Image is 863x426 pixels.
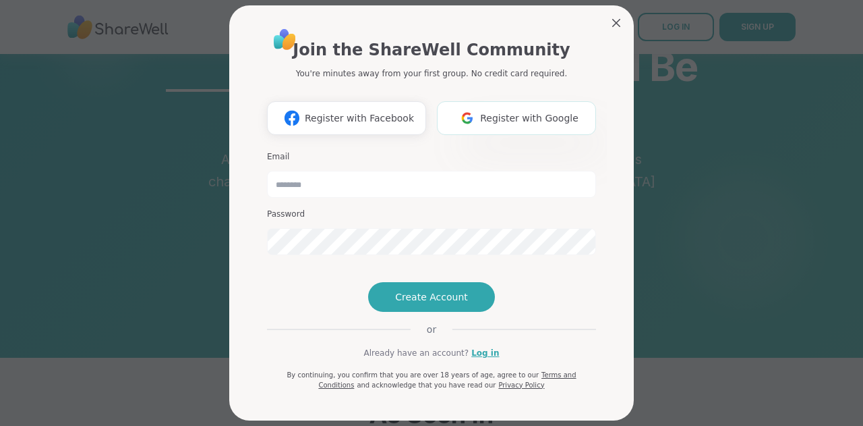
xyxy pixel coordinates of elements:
span: Register with Google [480,111,578,126]
button: Register with Facebook [267,101,426,135]
h3: Password [267,209,596,220]
a: Log in [471,347,499,359]
span: Already have an account? [363,347,469,359]
img: ShareWell Logomark [279,105,305,130]
span: Register with Facebook [305,111,414,126]
h1: Join the ShareWell Community [293,38,570,62]
button: Create Account [368,282,495,312]
img: ShareWell Logomark [454,105,480,130]
span: Create Account [395,290,468,304]
h3: Email [267,151,596,163]
a: Terms and Conditions [318,371,576,389]
span: and acknowledge that you have read our [357,381,496,389]
span: By continuing, you confirm that you are over 18 years of age, agree to our [287,371,539,379]
a: Privacy Policy [498,381,544,389]
p: You're minutes away from your first group. No credit card required. [296,68,567,80]
button: Register with Google [437,101,596,135]
span: or [411,323,452,336]
img: ShareWell Logo [270,24,300,55]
